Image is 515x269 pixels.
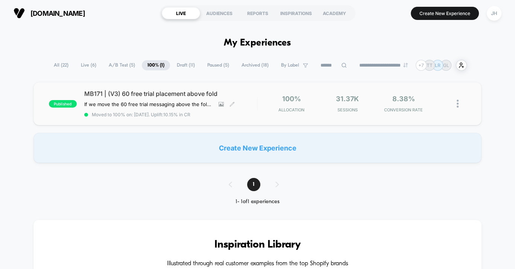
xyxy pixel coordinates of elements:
[56,260,459,267] h4: Illustrated through real customer examples from the top Shopify brands
[403,63,408,67] img: end
[239,7,277,19] div: REPORTS
[411,7,479,20] button: Create New Experience
[321,107,374,112] span: Sessions
[277,7,315,19] div: INSPIRATIONS
[485,6,504,21] button: JH
[33,133,482,163] div: Create New Experience
[315,7,354,19] div: ACADEMY
[11,7,87,19] button: [DOMAIN_NAME]
[84,90,257,97] span: MB171 | (V3) 60 free trial placement above fold
[171,60,201,70] span: Draft ( 11 )
[247,178,260,191] span: 1
[162,7,200,19] div: LIVE
[84,101,213,107] span: If we move the 60 free trial messaging above the fold for mobile,then conversions will increase,b...
[392,95,415,103] span: 8.38%
[221,199,294,205] div: 1 - 1 of 1 experiences
[236,60,274,70] span: Archived ( 18 )
[75,60,102,70] span: Live ( 6 )
[224,38,291,49] h1: My Experiences
[278,107,304,112] span: Allocation
[282,95,301,103] span: 100%
[48,60,74,70] span: All ( 22 )
[443,62,449,68] p: GL
[14,8,25,19] img: Visually logo
[92,112,190,117] span: Moved to 100% on: [DATE] . Uplift: 10.15% in CR
[200,7,239,19] div: AUDIENCES
[56,239,459,251] h3: Inspiration Library
[103,60,141,70] span: A/B Test ( 5 )
[49,100,77,108] span: published
[457,100,459,108] img: close
[30,9,85,17] span: [DOMAIN_NAME]
[377,107,430,112] span: CONVERSION RATE
[427,62,433,68] p: TT
[435,62,441,68] p: LR
[142,60,170,70] span: 100% ( 1 )
[281,62,299,68] span: By Label
[202,60,235,70] span: Paused ( 5 )
[416,60,427,71] div: + 7
[487,6,501,21] div: JH
[336,95,359,103] span: 31.37k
